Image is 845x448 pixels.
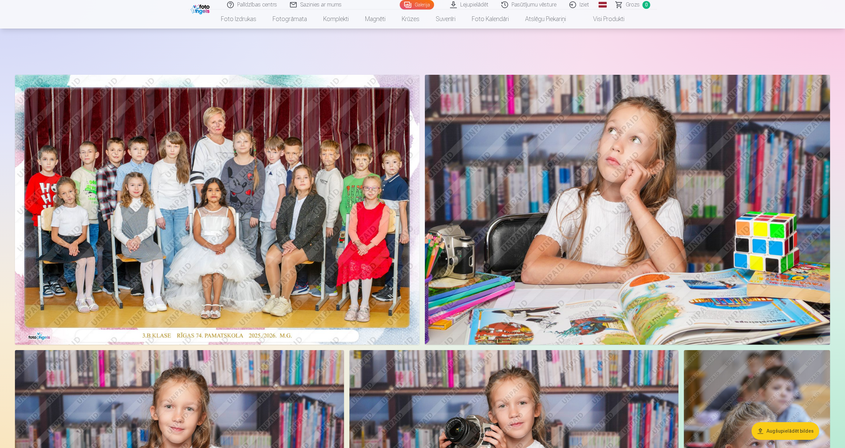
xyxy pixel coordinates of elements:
a: Visi produkti [574,10,633,29]
a: Krūzes [394,10,428,29]
a: Foto izdrukas [213,10,264,29]
span: Grozs [626,1,640,9]
span: 0 [642,1,650,9]
a: Fotogrāmata [264,10,315,29]
a: Foto kalendāri [464,10,517,29]
a: Magnēti [357,10,394,29]
a: Atslēgu piekariņi [517,10,574,29]
a: Suvenīri [428,10,464,29]
img: /fa1 [191,3,211,14]
a: Komplekti [315,10,357,29]
button: Augšupielādēt bildes [752,422,819,440]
